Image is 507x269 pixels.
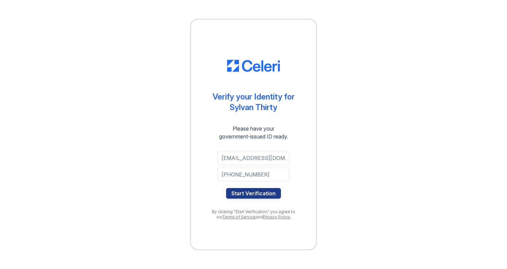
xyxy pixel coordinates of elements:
div: Verify your Identity for Sylvan Thirty [213,92,295,113]
div: Please have your government-issued ID ready. [207,125,300,140]
div: By clicking "Start Verification," you agree to our and [204,209,303,220]
a: Privacy Policy. [263,214,291,219]
img: CE_Logo_Blue-a8612792a0a2168367f1c8372b55b34899dd931a85d93a1a3d3e32e68fde9ad4.png [227,60,280,72]
a: Terms of Service [222,214,256,219]
button: Start Verification [226,188,281,199]
input: Email [217,151,290,165]
input: Phone [217,168,290,181]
